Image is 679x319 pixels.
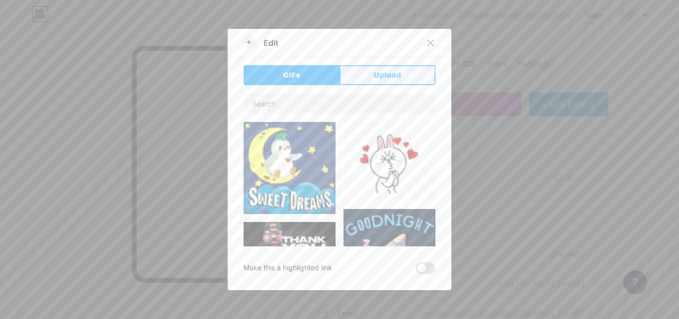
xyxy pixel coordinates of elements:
img: Gihpy [343,209,435,301]
img: Gihpy [343,122,435,201]
img: Gihpy [244,222,336,292]
button: GIFs [244,65,339,85]
span: GIFs [283,70,300,81]
button: Upload [339,65,435,85]
input: Search [244,94,435,113]
span: Upload [374,70,401,81]
div: Make this a highlighted link [244,262,332,274]
div: Edit [263,37,278,49]
img: Gihpy [244,122,336,214]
